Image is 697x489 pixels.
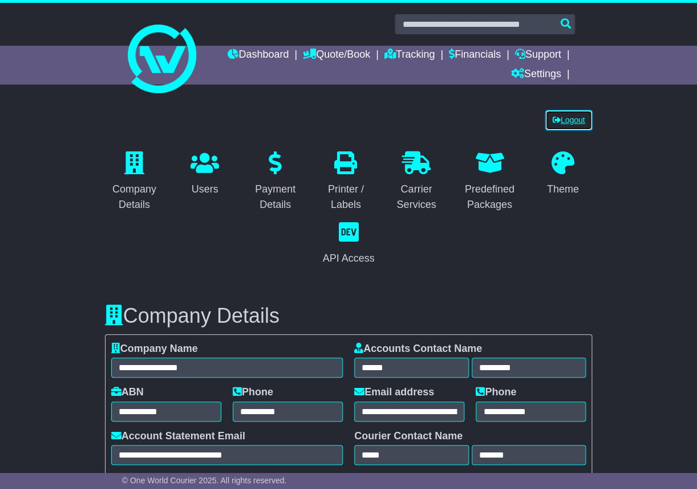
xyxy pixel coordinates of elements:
[354,430,463,443] label: Courier Contact Name
[354,386,434,399] label: Email address
[183,147,226,201] a: Users
[122,476,287,485] span: © One World Courier 2025. All rights reserved.
[316,147,375,217] a: Printer / Labels
[449,46,501,65] a: Financials
[253,182,298,213] div: Payment Details
[384,46,435,65] a: Tracking
[112,182,157,213] div: Company Details
[511,65,561,85] a: Settings
[394,182,439,213] div: Carrier Services
[111,343,198,355] label: Company Name
[322,251,374,266] div: API Access
[111,386,144,399] label: ABN
[547,182,579,197] div: Theme
[233,386,273,399] label: Phone
[246,147,305,217] a: Payment Details
[540,147,586,201] a: Theme
[315,217,382,270] a: API Access
[303,46,370,65] a: Quote/Book
[457,147,522,217] a: Predefined Packages
[387,147,446,217] a: Carrier Services
[476,386,516,399] label: Phone
[191,182,219,197] div: Users
[323,182,368,213] div: Printer / Labels
[105,147,164,217] a: Company Details
[515,46,561,65] a: Support
[545,110,593,130] a: Logout
[465,182,514,213] div: Predefined Packages
[105,304,593,327] h3: Company Details
[354,343,482,355] label: Accounts Contact Name
[111,430,245,443] label: Account Statement Email
[228,46,289,65] a: Dashboard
